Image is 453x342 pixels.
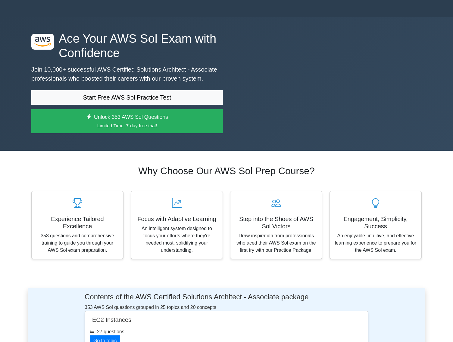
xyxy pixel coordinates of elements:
[136,215,218,223] h5: Focus with Adaptive Learning
[85,293,368,311] div: 353 AWS Sol questions grouped in 25 topics and 20 concepts
[31,90,223,105] a: Start Free AWS Sol Practice Test
[39,122,215,129] small: Limited Time: 7-day free trial!
[31,109,223,133] a: Unlock 353 AWS Sol QuestionsLimited Time: 7-day free trial!
[31,65,223,83] p: Join 10,000+ successful AWS Certified Solutions Architect - Associate professionals who boosted t...
[31,31,223,60] h1: Ace Your AWS Sol Exam with Confidence
[85,293,368,301] h4: Contents of the AWS Certified Solutions Architect - Associate package
[36,215,118,230] h5: Experience Tailored Excellence
[31,165,422,177] h2: Why Choose Our AWS Sol Prep Course?
[335,215,417,230] h5: Engagement, Simplicity, Success
[235,215,317,230] h5: Step into the Shoes of AWS Sol Victors
[136,225,218,254] p: An intelligent system designed to focus your efforts where they're needed most, solidifying your ...
[36,232,118,254] p: 353 questions and comprehensive training to guide you through your AWS Sol exam preparation.
[235,232,317,254] p: Draw inspiration from professionals who aced their AWS Sol exam on the first try with our Practic...
[335,232,417,254] p: An enjoyable, intuitive, and effective learning experience to prepare you for the AWS Sol exam.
